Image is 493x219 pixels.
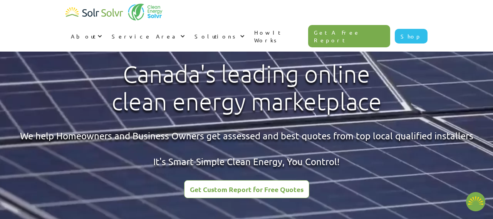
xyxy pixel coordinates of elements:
div: About [65,25,106,48]
img: 1702586718.png [466,192,485,211]
a: Get A Free Report [308,25,391,47]
button: Open chatbot widget [466,192,485,211]
div: Service Area [112,32,178,40]
div: Solutions [189,25,249,48]
h1: Canada's leading online clean energy marketplace [105,60,388,116]
div: Solutions [195,32,238,40]
div: Get Custom Report for Free Quotes [190,186,304,193]
div: Service Area [106,25,189,48]
div: We help Homeowners and Business Owners get assessed and best quotes from top local qualified inst... [20,129,473,168]
a: Get Custom Report for Free Quotes [184,180,309,198]
a: Shop [395,29,428,43]
div: About [71,32,96,40]
a: How It Works [249,21,308,52]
